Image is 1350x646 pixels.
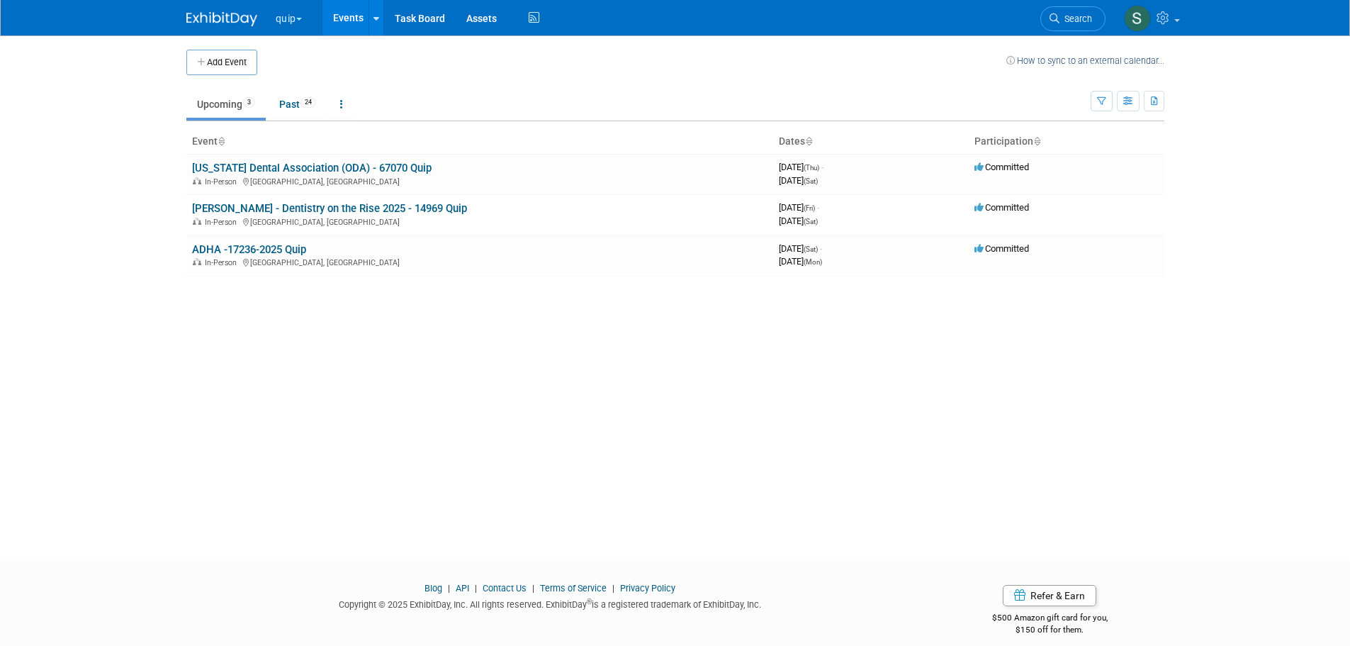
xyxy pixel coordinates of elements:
[935,603,1164,635] div: $500 Amazon gift card for you,
[974,243,1029,254] span: Committed
[483,583,527,594] a: Contact Us
[779,175,818,186] span: [DATE]
[587,598,592,606] sup: ®
[456,583,469,594] a: API
[1033,135,1040,147] a: Sort by Participation Type
[186,91,266,118] a: Upcoming3
[186,595,915,611] div: Copyright © 2025 ExhibitDay, Inc. All rights reserved. ExhibitDay is a registered trademark of Ex...
[186,12,257,26] img: ExhibitDay
[609,583,618,594] span: |
[805,135,812,147] a: Sort by Start Date
[969,130,1164,154] th: Participation
[193,177,201,184] img: In-Person Event
[1003,585,1096,606] a: Refer & Earn
[205,177,241,186] span: In-Person
[300,97,316,108] span: 24
[193,218,201,225] img: In-Person Event
[804,164,819,172] span: (Thu)
[540,583,607,594] a: Terms of Service
[821,162,823,172] span: -
[205,258,241,267] span: In-Person
[779,243,822,254] span: [DATE]
[779,256,822,267] span: [DATE]
[218,135,225,147] a: Sort by Event Name
[620,583,675,594] a: Privacy Policy
[804,245,818,253] span: (Sat)
[1059,13,1092,24] span: Search
[471,583,480,594] span: |
[186,130,773,154] th: Event
[1040,6,1106,31] a: Search
[192,243,306,256] a: ADHA -17236-2025 Quip
[779,216,818,226] span: [DATE]
[444,583,454,594] span: |
[1124,5,1151,32] img: Samantha Meyers
[817,202,819,213] span: -
[820,243,822,254] span: -
[773,130,969,154] th: Dates
[779,202,819,213] span: [DATE]
[974,202,1029,213] span: Committed
[192,202,467,215] a: [PERSON_NAME] - Dentistry on the Rise 2025 - 14969 Quip
[804,177,818,185] span: (Sat)
[205,218,241,227] span: In-Person
[186,50,257,75] button: Add Event
[192,216,767,227] div: [GEOGRAPHIC_DATA], [GEOGRAPHIC_DATA]
[192,175,767,186] div: [GEOGRAPHIC_DATA], [GEOGRAPHIC_DATA]
[974,162,1029,172] span: Committed
[1006,55,1164,66] a: How to sync to an external calendar...
[804,218,818,225] span: (Sat)
[529,583,538,594] span: |
[935,624,1164,636] div: $150 off for them.
[269,91,327,118] a: Past24
[804,204,815,212] span: (Fri)
[779,162,823,172] span: [DATE]
[804,258,822,266] span: (Mon)
[424,583,442,594] a: Blog
[193,258,201,265] img: In-Person Event
[243,97,255,108] span: 3
[192,256,767,267] div: [GEOGRAPHIC_DATA], [GEOGRAPHIC_DATA]
[192,162,432,174] a: [US_STATE] Dental Association (ODA) - 67070 Quip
